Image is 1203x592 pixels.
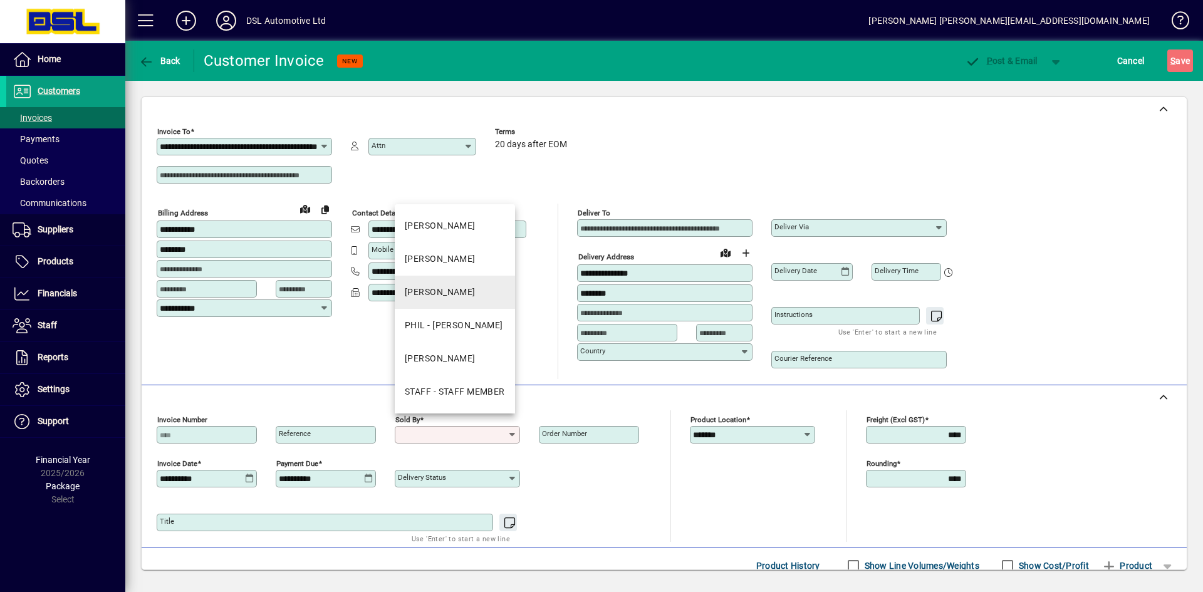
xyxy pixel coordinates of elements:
span: Products [38,256,73,266]
a: Staff [6,310,125,341]
div: [PERSON_NAME] [PERSON_NAME][EMAIL_ADDRESS][DOMAIN_NAME] [868,11,1150,31]
mat-label: Order number [542,429,587,438]
button: Product History [751,554,825,577]
a: Quotes [6,150,125,171]
span: Product History [756,556,820,576]
div: [PERSON_NAME] [405,219,476,232]
mat-label: Reference [279,429,311,438]
a: Backorders [6,171,125,192]
span: ave [1170,51,1190,71]
mat-label: Instructions [774,310,813,319]
a: Settings [6,374,125,405]
mat-option: ERIC - Eric Liddington [395,276,515,309]
mat-label: Invoice To [157,127,190,136]
div: PHIL - [PERSON_NAME] [405,319,503,332]
mat-hint: Use 'Enter' to start a new line [412,531,510,546]
div: STAFF - STAFF MEMBER [405,385,505,398]
span: Suppliers [38,224,73,234]
button: Save [1167,49,1193,72]
span: ost & Email [965,56,1038,66]
mat-label: Attn [372,141,385,150]
div: [PERSON_NAME] [405,352,476,365]
label: Show Line Volumes/Weights [862,559,979,572]
a: Support [6,406,125,437]
span: Payments [13,134,60,144]
a: Reports [6,342,125,373]
mat-option: Scott - Scott A [395,342,515,375]
mat-hint: Use 'Enter' to start a new line [838,325,937,339]
a: Financials [6,278,125,309]
a: Communications [6,192,125,214]
button: Profile [206,9,246,32]
div: DSL Automotive Ltd [246,11,326,31]
app-page-header-button: Back [125,49,194,72]
mat-label: Product location [690,415,746,424]
span: Support [38,416,69,426]
span: Settings [38,384,70,394]
mat-label: Invoice date [157,459,197,468]
mat-label: Freight (excl GST) [867,415,925,424]
mat-label: Title [160,517,174,526]
div: [PERSON_NAME] [405,252,476,266]
span: Back [138,56,180,66]
span: Backorders [13,177,65,187]
span: 20 days after EOM [495,140,567,150]
a: Suppliers [6,214,125,246]
button: Back [135,49,184,72]
label: Show Cost/Profit [1016,559,1089,572]
span: S [1170,56,1175,66]
mat-option: CHRISTINE - Christine Mulholland [395,242,515,276]
span: Package [46,481,80,491]
a: Knowledge Base [1162,3,1187,43]
mat-label: Courier Reference [774,354,832,363]
span: Product [1101,556,1152,576]
button: Add [166,9,206,32]
mat-label: Delivery status [398,473,446,482]
mat-option: PHIL - Phil Rose [395,309,515,342]
button: Choose address [736,243,756,263]
span: P [987,56,992,66]
mat-label: Payment due [276,459,318,468]
button: Copy to Delivery address [315,199,335,219]
mat-label: Deliver To [578,209,610,217]
mat-label: Invoice number [157,415,207,424]
button: Cancel [1114,49,1148,72]
a: Home [6,44,125,75]
a: View on map [295,199,315,219]
a: Products [6,246,125,278]
span: Staff [38,320,57,330]
mat-label: Mobile [372,245,393,254]
span: Reports [38,352,68,362]
div: Customer Invoice [204,51,325,71]
span: Terms [495,128,570,136]
span: Cancel [1117,51,1145,71]
a: Payments [6,128,125,150]
mat-label: Sold by [395,415,420,424]
mat-option: STAFF - STAFF MEMBER [395,375,515,408]
mat-option: BRENT - B G [395,209,515,242]
span: Communications [13,198,86,208]
span: Financials [38,288,77,298]
span: Customers [38,86,80,96]
button: Post & Email [959,49,1044,72]
a: Invoices [6,107,125,128]
mat-label: Rounding [867,459,897,468]
mat-label: Deliver via [774,222,809,231]
span: Home [38,54,61,64]
span: Invoices [13,113,52,123]
mat-label: Delivery date [774,266,817,275]
mat-label: Delivery time [875,266,919,275]
div: [PERSON_NAME] [405,286,476,299]
a: View on map [716,242,736,262]
span: NEW [342,57,358,65]
mat-label: Country [580,346,605,355]
button: Product [1095,554,1159,577]
span: Financial Year [36,455,90,465]
span: Quotes [13,155,48,165]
